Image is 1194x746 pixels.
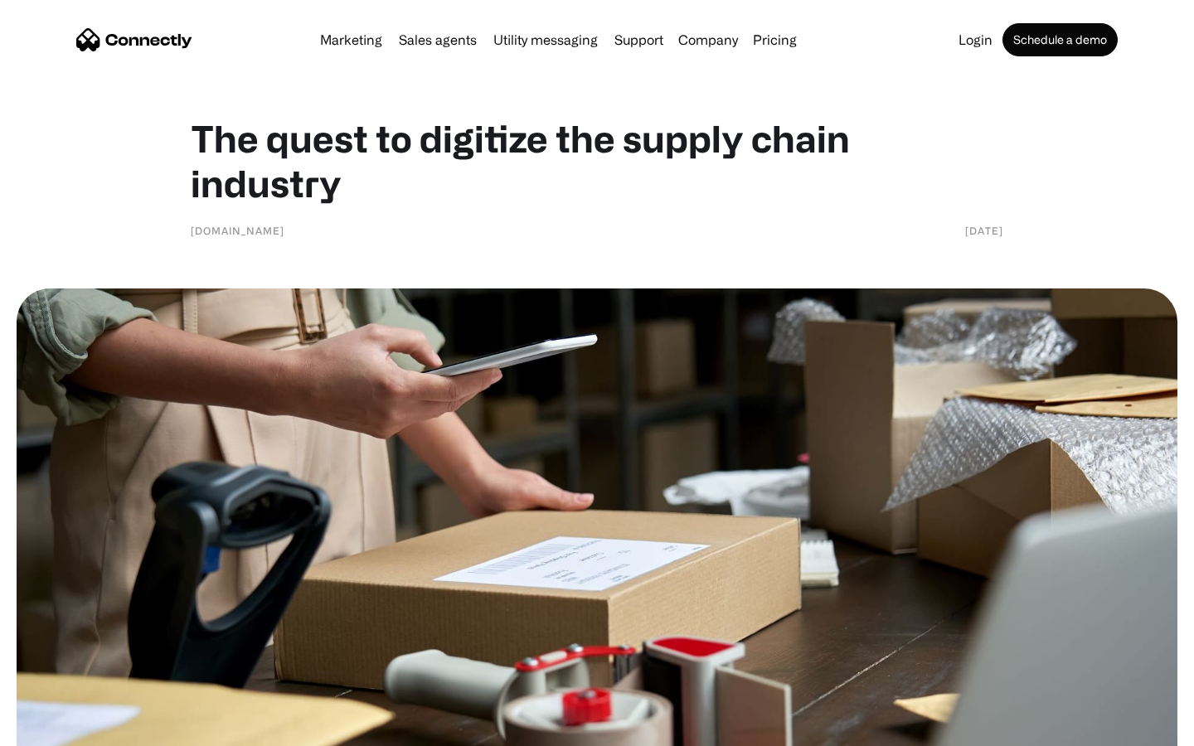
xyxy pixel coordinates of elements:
[746,33,803,46] a: Pricing
[76,27,192,52] a: home
[191,116,1003,206] h1: The quest to digitize the supply chain industry
[17,717,99,740] aside: Language selected: English
[952,33,999,46] a: Login
[392,33,483,46] a: Sales agents
[1002,23,1118,56] a: Schedule a demo
[33,717,99,740] ul: Language list
[191,222,284,239] div: [DOMAIN_NAME]
[608,33,670,46] a: Support
[313,33,389,46] a: Marketing
[673,28,743,51] div: Company
[487,33,604,46] a: Utility messaging
[965,222,1003,239] div: [DATE]
[678,28,738,51] div: Company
